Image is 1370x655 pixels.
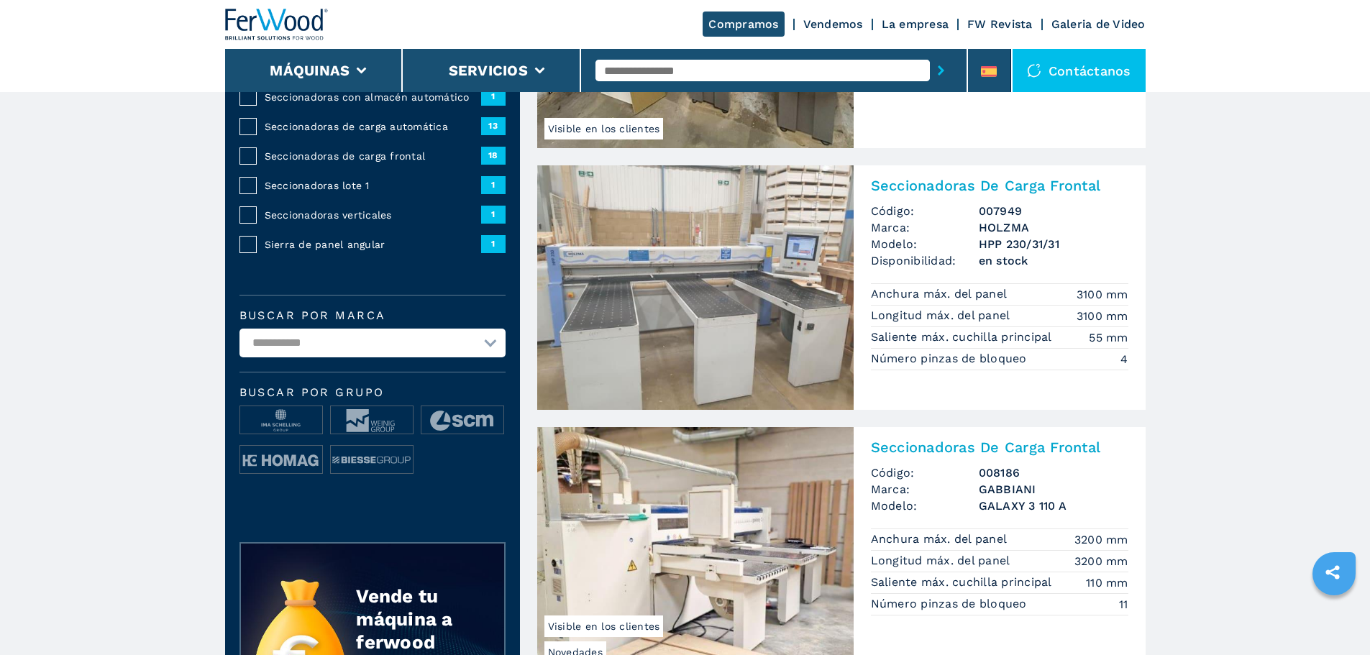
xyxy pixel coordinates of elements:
img: image [421,406,503,435]
button: submit-button [930,54,952,87]
img: Ferwood [225,9,329,40]
em: 4 [1120,351,1128,367]
span: 1 [481,88,506,105]
em: 55 mm [1089,329,1128,346]
p: Saliente máx. cuchilla principal [871,574,1056,590]
span: Modelo: [871,236,979,252]
h3: 007949 [979,203,1128,219]
a: Vendemos [803,17,863,31]
span: Marca: [871,219,979,236]
span: 1 [481,176,506,193]
p: Longitud máx. del panel [871,553,1014,569]
div: Contáctanos [1013,49,1146,92]
img: image [331,446,413,475]
span: 1 [481,235,506,252]
a: sharethis [1315,554,1351,590]
em: 3200 mm [1074,531,1128,548]
span: Sierra de panel angular [265,237,481,252]
a: FW Revista [967,17,1033,31]
em: 3100 mm [1077,308,1128,324]
span: 13 [481,117,506,134]
img: image [331,406,413,435]
span: 1 [481,206,506,223]
iframe: Chat [1309,590,1359,644]
h3: HOLZMA [979,219,1128,236]
span: 18 [481,147,506,164]
em: 3200 mm [1074,553,1128,569]
h2: Seccionadoras De Carga Frontal [871,177,1128,194]
img: Contáctanos [1027,63,1041,78]
span: Seccionadoras lote 1 [265,178,481,193]
span: Visible en los clientes [544,118,664,139]
span: Seccionadoras con almacén automático [265,90,481,104]
em: 3100 mm [1077,286,1128,303]
span: Buscar por grupo [239,387,506,398]
img: image [240,446,322,475]
button: Servicios [449,62,528,79]
p: Longitud máx. del panel [871,308,1014,324]
span: Seccionadoras de carga frontal [265,149,481,163]
em: 11 [1119,596,1128,613]
p: Anchura máx. del panel [871,531,1011,547]
a: Galeria de Video [1051,17,1146,31]
p: Número pinzas de bloqueo [871,351,1031,367]
img: image [240,406,322,435]
em: 110 mm [1086,574,1128,591]
h3: HPP 230/31/31 [979,236,1128,252]
div: Vende tu máquina a ferwood [356,585,475,654]
a: Seccionadoras De Carga Frontal HOLZMA HPP 230/31/31Seccionadoras De Carga FrontalCódigo:007949Mar... [537,165,1146,410]
span: Seccionadoras de carga automática [265,119,481,134]
span: Seccionadoras verticales [265,208,481,222]
img: Seccionadoras De Carga Frontal HOLZMA HPP 230/31/31 [537,165,854,410]
h3: 008186 [979,464,1128,481]
span: Visible en los clientes [544,615,664,637]
span: Marca: [871,481,979,498]
label: Buscar por marca [239,310,506,321]
h3: GALAXY 3 110 A [979,498,1128,514]
p: Número pinzas de bloqueo [871,596,1031,612]
span: Código: [871,203,979,219]
span: Modelo: [871,498,979,514]
span: Código: [871,464,979,481]
a: La empresa [882,17,949,31]
span: en stock [979,252,1128,269]
h3: GABBIANI [979,481,1128,498]
a: Compramos [703,12,784,37]
p: Saliente máx. cuchilla principal [871,329,1056,345]
p: Anchura máx. del panel [871,286,1011,302]
span: Disponibilidad: [871,252,979,269]
button: Máquinas [270,62,350,79]
h2: Seccionadoras De Carga Frontal [871,439,1128,456]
